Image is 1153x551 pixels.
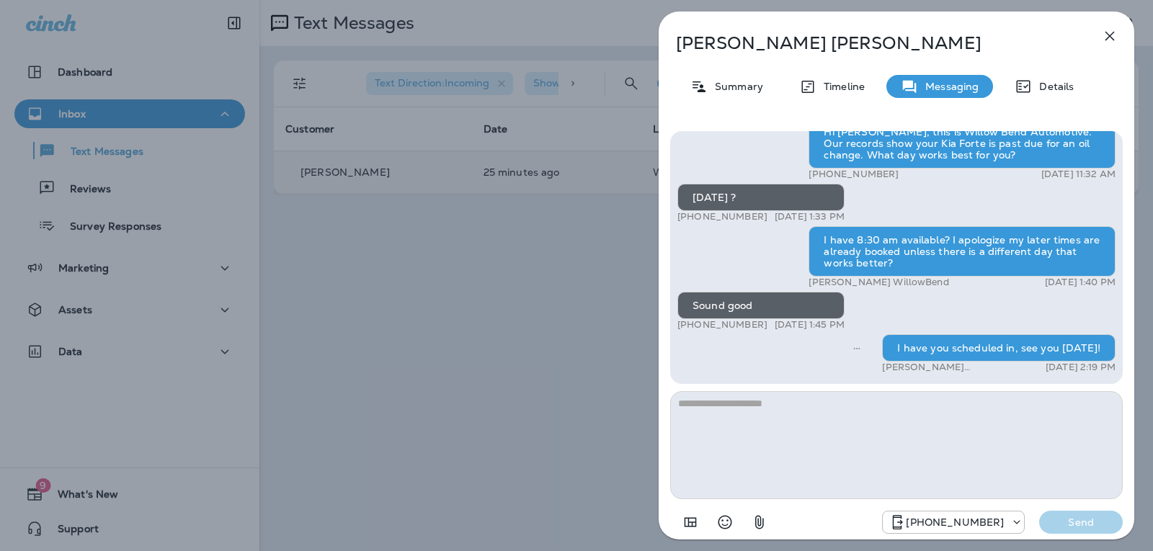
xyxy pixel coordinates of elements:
p: Summary [708,81,763,92]
p: [DATE] 2:19 PM [1046,362,1116,373]
div: I have you scheduled in, see you [DATE]! [882,334,1116,362]
p: [DATE] 11:32 AM [1041,169,1116,180]
p: Messaging [918,81,979,92]
p: [PHONE_NUMBER] [906,516,1004,528]
p: Timeline [816,81,865,92]
p: [PERSON_NAME] WillowBend [809,277,948,288]
div: [DATE] ? [677,184,845,211]
p: [PERSON_NAME] WillowBend [882,362,1022,373]
div: Sound good [677,292,845,319]
div: I have 8:30 am available? I apologize my later times are already booked unless there is a differe... [809,226,1116,277]
div: +1 (813) 497-4455 [883,514,1024,531]
p: Details [1032,81,1074,92]
span: Sent [853,341,860,354]
button: Add in a premade template [676,508,705,537]
p: [DATE] 1:33 PM [775,211,845,223]
div: Hi [PERSON_NAME], this is Willow Bend Automotive. Our records show your Kia Forte is past due for... [809,118,1116,169]
p: [PHONE_NUMBER] [809,169,899,180]
p: [DATE] 1:45 PM [775,319,845,331]
p: [PHONE_NUMBER] [677,319,767,331]
p: [PERSON_NAME] [PERSON_NAME] [676,33,1069,53]
button: Select an emoji [711,508,739,537]
p: [PHONE_NUMBER] [677,211,767,223]
p: [DATE] 1:40 PM [1045,277,1116,288]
